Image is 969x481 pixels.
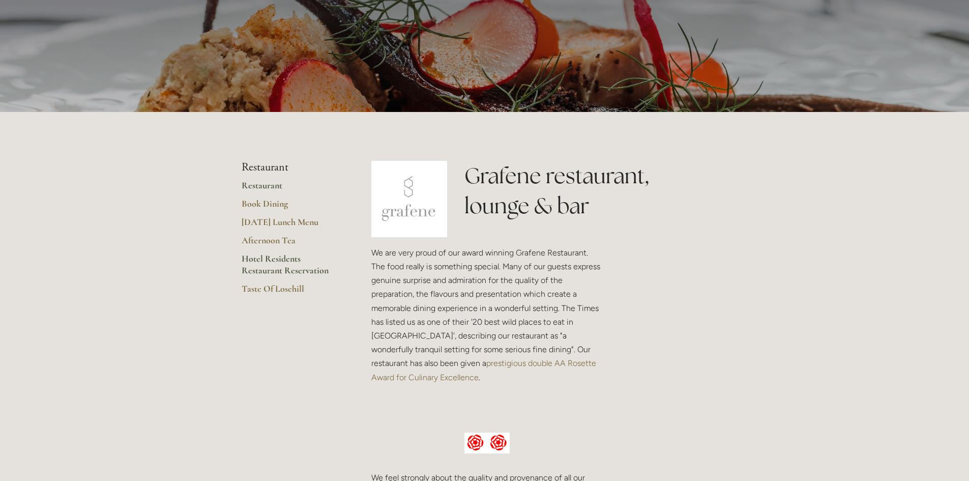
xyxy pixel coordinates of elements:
p: We are very proud of our award winning Grafene Restaurant. The food really is something special. ... [371,246,603,384]
img: grafene.jpg [371,161,448,237]
li: Restaurant [242,161,339,174]
a: Taste Of Losehill [242,283,339,301]
a: Restaurant [242,180,339,198]
a: [DATE] Lunch Menu [242,216,339,235]
a: Book Dining [242,198,339,216]
a: prestigious double AA Rosette Award for Culinary Excellence [371,358,598,382]
a: Hotel Residents Restaurant Reservation [242,253,339,283]
h1: Grafene restaurant, lounge & bar [464,161,727,221]
img: AA culinary excellence.jpg [464,433,510,454]
a: Afternoon Tea [242,235,339,253]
